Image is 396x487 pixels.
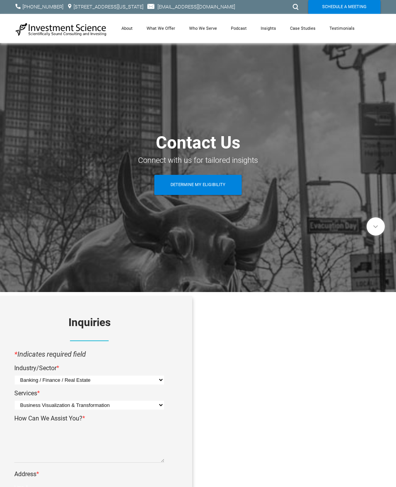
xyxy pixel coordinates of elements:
font: Inquiries [68,316,111,329]
label: Industry/Sector [14,364,59,372]
label: Indicates required field [14,350,86,358]
label: Services [14,390,40,397]
a: What We Offer [140,14,182,43]
a: Testimonials [323,14,362,43]
a: Who We Serve [182,14,224,43]
span: Contact Us​​​​ [156,133,241,153]
a: Determine My Eligibility [154,175,242,195]
a: [PHONE_NUMBER] [22,4,63,10]
a: About [114,14,140,43]
a: [STREET_ADDRESS][US_STATE]​ [73,4,143,10]
a: [EMAIL_ADDRESS][DOMAIN_NAME] [157,4,235,10]
span: Determine My Eligibility [171,175,225,195]
a: Case Studies [283,14,323,43]
a: Podcast [224,14,254,43]
img: Investment Science | NYC Consulting Services [15,22,107,36]
label: Address [14,470,39,478]
a: Insights [254,14,283,43]
label: How Can We Assist You? [14,415,85,422]
div: ​Connect with us for tailored insights [39,153,357,167]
